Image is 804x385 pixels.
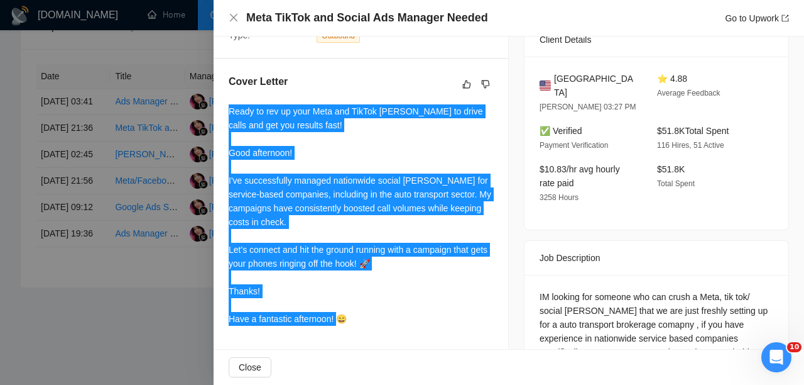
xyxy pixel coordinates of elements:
div: Job Description [540,241,773,275]
span: dislike [481,79,490,89]
span: ⭐ 4.88 [657,74,687,84]
span: Payment Verification [540,141,608,150]
span: [GEOGRAPHIC_DATA] [554,72,637,99]
iframe: Intercom live chat [761,342,791,372]
div: Ready to rev up your Meta and TikTok [PERSON_NAME] to drive calls and get you results fast! Good ... [229,104,493,326]
h5: Cover Letter [229,74,288,89]
button: Close [229,357,271,377]
a: Go to Upworkexport [725,13,789,23]
span: $51.8K [657,164,685,174]
span: like [462,79,471,89]
span: close [229,13,239,23]
span: 116 Hires, 51 Active [657,141,724,150]
span: 3258 Hours [540,193,579,202]
button: Close [229,13,239,23]
span: Type: [229,30,250,40]
span: 10 [787,342,801,352]
span: Close [239,360,261,374]
span: Total Spent [657,179,695,188]
span: Average Feedback [657,89,720,98]
div: Client Details [540,23,773,57]
button: dislike [478,77,493,92]
span: $51.8K Total Spent [657,126,729,136]
button: like [459,77,474,92]
span: $10.83/hr avg hourly rate paid [540,164,620,188]
span: ✅ Verified [540,126,582,136]
span: export [781,14,789,22]
h4: Meta TikTok and Social Ads Manager Needed [246,10,488,26]
span: [PERSON_NAME] 03:27 PM [540,103,636,111]
img: 🇺🇸 [540,79,551,92]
